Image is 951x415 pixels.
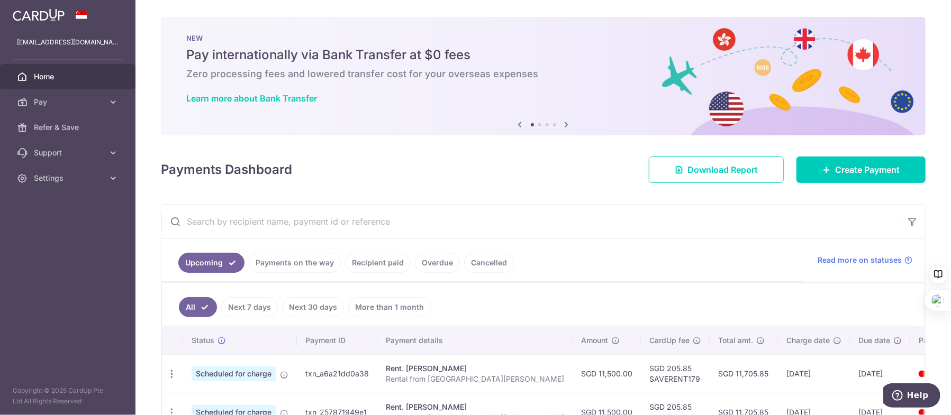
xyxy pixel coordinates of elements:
[858,335,890,346] span: Due date
[386,363,564,374] div: Rent. [PERSON_NAME]
[345,253,411,273] a: Recipient paid
[161,17,926,135] img: Bank transfer banner
[883,383,940,410] iframe: Opens a widget where you can find more information
[34,71,104,82] span: Home
[17,37,119,48] p: [EMAIL_ADDRESS][DOMAIN_NAME]
[34,173,104,183] span: Settings
[161,205,900,238] input: Search by recipient name, payment id or reference
[34,122,104,133] span: Refer & Save
[386,402,564,412] div: Rent. [PERSON_NAME]
[641,354,710,393] td: SGD 205.85 SAVERENT179
[464,253,514,273] a: Cancelled
[282,297,344,317] a: Next 30 days
[796,156,926,183] a: Create Payment
[581,335,608,346] span: Amount
[386,374,564,384] p: Rental from [GEOGRAPHIC_DATA][PERSON_NAME]
[179,297,217,317] a: All
[192,335,214,346] span: Status
[850,354,910,393] td: [DATE]
[34,147,104,158] span: Support
[161,160,292,179] h4: Payments Dashboard
[377,327,573,354] th: Payment details
[818,255,902,265] span: Read more on statuses
[186,47,900,63] h5: Pay internationally via Bank Transfer at $0 fees
[415,253,460,273] a: Overdue
[221,297,278,317] a: Next 7 days
[348,297,431,317] a: More than 1 month
[786,335,830,346] span: Charge date
[186,68,900,80] h6: Zero processing fees and lowered transfer cost for your overseas expenses
[297,354,377,393] td: txn_a6a21dd0a38
[13,8,65,21] img: CardUp
[778,354,850,393] td: [DATE]
[818,255,912,265] a: Read more on statuses
[913,367,935,380] img: Bank Card
[186,93,317,104] a: Learn more about Bank Transfer
[192,366,276,381] span: Scheduled for charge
[186,34,900,42] p: NEW
[649,156,784,183] a: Download Report
[718,335,753,346] span: Total amt.
[710,354,778,393] td: SGD 11,705.85
[249,253,341,273] a: Payments on the way
[34,97,104,107] span: Pay
[297,327,377,354] th: Payment ID
[573,354,641,393] td: SGD 11,500.00
[687,163,758,176] span: Download Report
[649,335,690,346] span: CardUp fee
[178,253,244,273] a: Upcoming
[835,163,900,176] span: Create Payment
